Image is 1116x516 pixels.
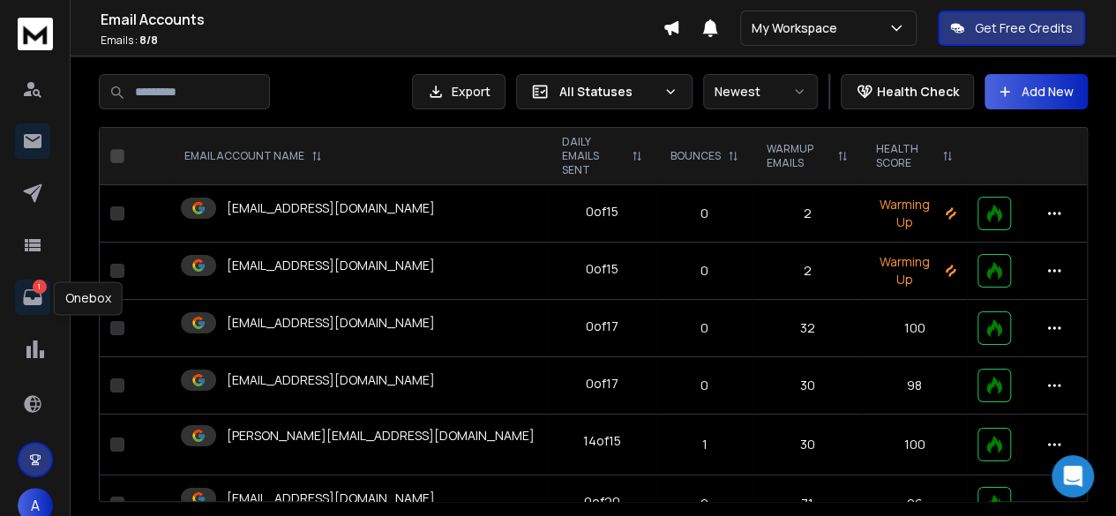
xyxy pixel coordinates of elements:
p: My Workspace [752,19,844,37]
td: 32 [753,300,861,357]
td: 2 [753,243,861,300]
button: Export [412,74,506,109]
td: 100 [862,415,967,475]
a: 1 [15,280,50,315]
div: 0 of 20 [584,493,620,511]
div: EMAIL ACCOUNT NAME [184,149,322,163]
p: DAILY EMAILS SENT [562,135,625,177]
div: Open Intercom Messenger [1052,455,1094,497]
span: 8 / 8 [139,33,158,48]
div: 14 of 15 [583,432,621,450]
p: 0 [667,377,742,394]
p: HEALTH SCORE [876,142,935,170]
p: [PERSON_NAME][EMAIL_ADDRESS][DOMAIN_NAME] [227,427,535,445]
p: Warming Up [873,196,956,231]
p: 1 [33,280,47,294]
div: 0 of 17 [586,318,618,335]
p: 0 [667,319,742,337]
p: [EMAIL_ADDRESS][DOMAIN_NAME] [227,314,435,332]
td: 98 [862,357,967,415]
h1: Email Accounts [101,9,663,30]
p: All Statuses [559,83,656,101]
img: logo [18,18,53,50]
p: WARMUP EMAILS [767,142,829,170]
p: 0 [667,495,742,512]
button: Get Free Credits [938,11,1085,46]
div: 0 of 15 [586,260,618,278]
button: Add New [985,74,1088,109]
p: 1 [667,436,742,453]
div: 0 of 17 [586,375,618,393]
p: [EMAIL_ADDRESS][DOMAIN_NAME] [227,199,435,217]
td: 100 [862,300,967,357]
p: [EMAIL_ADDRESS][DOMAIN_NAME] [227,490,435,507]
button: Newest [703,74,818,109]
p: 0 [667,262,742,280]
p: BOUNCES [670,149,721,163]
p: Emails : [101,34,663,48]
div: 0 of 15 [586,203,618,221]
div: Onebox [54,281,123,315]
p: Health Check [877,83,959,101]
td: 2 [753,185,861,243]
p: 0 [667,205,742,222]
td: 30 [753,415,861,475]
p: [EMAIL_ADDRESS][DOMAIN_NAME] [227,371,435,389]
p: Get Free Credits [975,19,1073,37]
p: [EMAIL_ADDRESS][DOMAIN_NAME] [227,257,435,274]
p: Warming Up [873,253,956,288]
button: Health Check [841,74,974,109]
td: 30 [753,357,861,415]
